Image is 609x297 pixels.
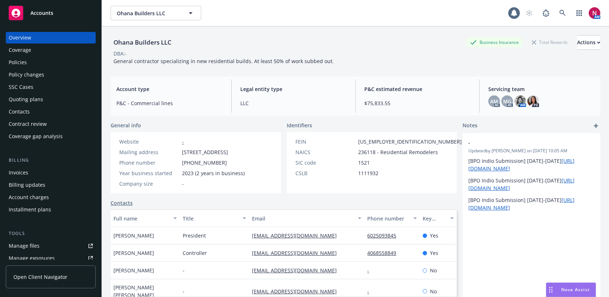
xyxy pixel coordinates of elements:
button: Actions [577,35,600,50]
a: Installment plans [6,204,96,215]
a: Coverage gap analysis [6,131,96,142]
a: Overview [6,32,96,44]
p: [BPO Indio Submission] [DATE]-[DATE] [468,157,594,172]
img: photo [514,95,526,107]
div: Policies [9,57,27,68]
span: 236118 - Residential Remodelers [358,148,438,156]
div: Contacts [9,106,30,117]
a: [EMAIL_ADDRESS][DOMAIN_NAME] [252,288,343,295]
div: Key contact [423,215,446,222]
a: Policy changes [6,69,96,81]
div: Total Rewards [528,38,571,47]
span: P&C - Commercial lines [116,99,223,107]
a: Report a Bug [539,6,553,20]
div: Billing updates [9,179,45,191]
button: Full name [111,210,180,227]
a: [EMAIL_ADDRESS][DOMAIN_NAME] [252,267,343,274]
a: 4068558849 [367,249,402,256]
div: Title [183,215,238,222]
button: Key contact [420,210,457,227]
a: Switch app [572,6,587,20]
span: Updated by [PERSON_NAME] on [DATE] 10:05 AM [468,148,594,154]
button: Phone number [364,210,420,227]
a: Account charges [6,191,96,203]
a: Start snowing [522,6,536,20]
div: Phone number [119,159,179,166]
a: Manage files [6,240,96,252]
div: SIC code [295,159,355,166]
div: Manage exposures [9,252,55,264]
button: Email [249,210,364,227]
span: [US_EMPLOYER_IDENTIFICATION_NUMBER] [358,138,462,145]
a: Quoting plans [6,94,96,105]
a: add [592,121,600,130]
a: Manage exposures [6,252,96,264]
div: CSLB [295,169,355,177]
div: NAICS [295,148,355,156]
span: No [430,267,437,274]
div: Tools [6,230,96,237]
span: Yes [430,249,438,257]
div: Contract review [9,118,47,130]
span: 1521 [358,159,370,166]
div: Installment plans [9,204,51,215]
div: -Updatedby [PERSON_NAME] on [DATE] 10:05 AM[BPO Indio Submission] [DATE]-[DATE][URL][DOMAIN_NAME]... [463,133,600,217]
a: SSC Cases [6,81,96,93]
span: - [183,267,185,274]
div: FEIN [295,138,355,145]
a: 6025093845 [367,232,402,239]
div: Quoting plans [9,94,43,105]
a: Contacts [6,106,96,117]
a: Coverage [6,44,96,56]
span: Yes [430,232,438,239]
a: Search [555,6,570,20]
span: MG [503,98,511,105]
button: Nova Assist [546,282,596,297]
span: General info [111,121,141,129]
a: Policies [6,57,96,68]
div: Billing [6,157,96,164]
span: [PHONE_NUMBER] [182,159,227,166]
div: Business Insurance [467,38,522,47]
a: - [367,288,375,295]
a: Accounts [6,3,96,23]
span: Servicing team [488,85,594,93]
span: No [430,288,437,295]
div: Website [119,138,179,145]
a: Invoices [6,167,96,178]
span: Nova Assist [561,286,590,293]
span: Accounts [30,10,53,16]
div: SSC Cases [9,81,33,93]
div: Mailing address [119,148,179,156]
span: [PERSON_NAME] [113,267,154,274]
div: Policy changes [9,69,44,81]
span: Notes [463,121,477,130]
span: $75,833.55 [364,99,471,107]
div: Phone number [367,215,409,222]
div: Drag to move [546,283,555,297]
div: Year business started [119,169,179,177]
span: [STREET_ADDRESS] [182,148,228,156]
div: Ohana Builders LLC [111,38,174,47]
div: Email [252,215,353,222]
p: [BPO Indio Submission] [DATE]-[DATE] [468,177,594,192]
span: 2023 (2 years in business) [182,169,245,177]
a: - [367,267,375,274]
span: - [468,139,576,147]
div: Overview [9,32,31,44]
div: DBA: - [113,50,127,57]
a: - [182,138,184,145]
span: Ohana Builders LLC [117,9,179,17]
span: - [182,180,184,187]
div: Actions [577,36,600,49]
p: [BPO Indio Submission] [DATE]-[DATE] [468,196,594,211]
span: Account type [116,85,223,93]
div: Coverage [9,44,31,56]
button: Title [180,210,249,227]
span: Legal entity type [240,85,347,93]
a: Contacts [111,199,133,207]
span: P&C estimated revenue [364,85,471,93]
a: Contract review [6,118,96,130]
button: Ohana Builders LLC [111,6,201,20]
